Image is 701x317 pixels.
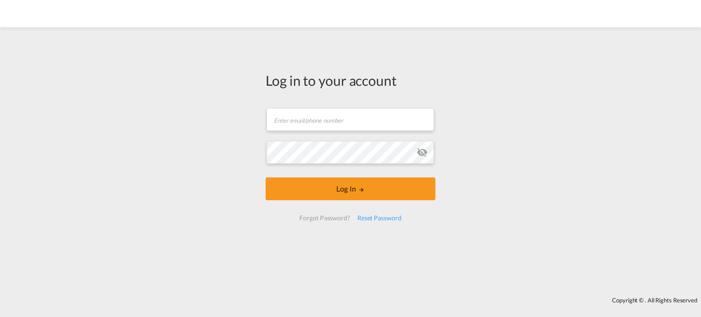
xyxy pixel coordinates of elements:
div: Log in to your account [266,71,435,90]
div: Reset Password [354,210,405,226]
div: Forgot Password? [296,210,353,226]
md-icon: icon-eye-off [417,147,428,158]
button: LOGIN [266,177,435,200]
input: Enter email/phone number [267,108,434,131]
